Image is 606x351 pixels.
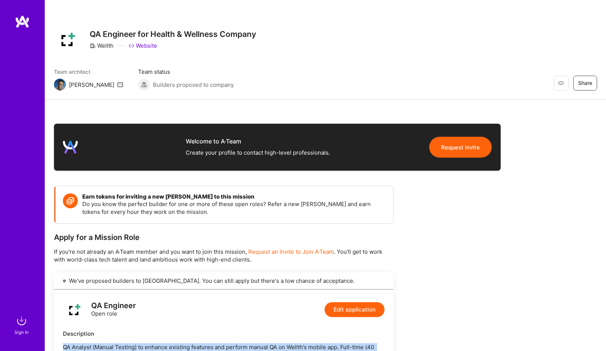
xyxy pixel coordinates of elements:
div: Create your profile to contact high-level professionals. [186,148,330,157]
button: Edit application [325,302,385,317]
span: Builders proposed to company [153,81,234,89]
div: QA Engineer [91,302,136,310]
div: Wellth [90,42,114,50]
button: Request Invite [429,137,492,158]
h4: Earn tokens for inviting a new [PERSON_NAME] to this mission [82,193,386,200]
i: icon EyeClosed [558,80,564,86]
div: Open role [91,302,136,317]
img: Team Architect [54,79,66,91]
div: We've proposed builders to [GEOGRAPHIC_DATA]. You can still apply but there's a low chance of acc... [54,272,393,290]
span: Team status [138,68,234,76]
div: Welcome to A·Team [186,137,330,145]
div: [PERSON_NAME] [69,81,114,89]
img: logo [15,15,30,28]
img: Builders proposed to company [138,79,150,91]
img: logo [63,298,85,321]
button: Share [573,76,597,91]
a: sign inSign In [16,313,29,336]
i: icon Mail [117,82,123,88]
p: If you're not already an A·Team member and you want to join this mission, . You'll get to work wi... [54,248,393,263]
p: Do you know the perfect builder for one or more of these open roles? Refer a new [PERSON_NAME] an... [82,200,386,216]
div: Description [63,330,385,338]
i: icon CompanyGray [90,43,96,49]
h3: QA Engineer for Health & Wellness Company [90,29,256,39]
img: logo [63,140,78,155]
img: Company Logo [54,26,81,53]
div: Sign In [15,328,29,336]
span: Team architect [54,68,123,76]
div: Apply for a Mission Role [54,233,393,242]
span: Share [578,79,592,87]
span: Request an Invite to Join A·Team [248,248,334,255]
img: sign in [14,313,29,328]
a: Website [128,42,157,50]
img: Token icon [63,193,78,208]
